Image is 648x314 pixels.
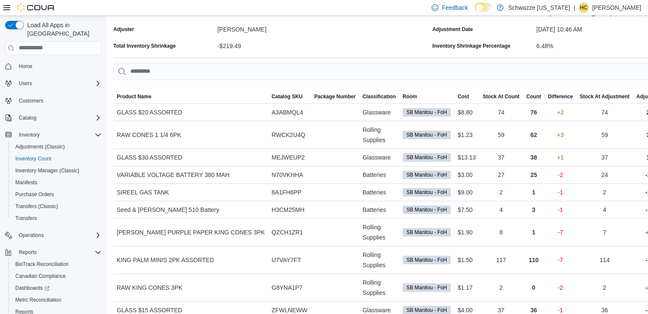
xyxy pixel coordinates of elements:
a: Metrc Reconciliation [12,295,65,305]
div: $13.13 [454,149,479,166]
span: SB Manitou - FoH [403,153,451,162]
div: Stock At Count [483,93,519,100]
div: [PERSON_NAME] [217,23,429,33]
p: +3 [557,130,564,140]
span: Customers [19,97,43,104]
button: Reports [15,247,40,257]
a: Adjustments (Classic) [12,142,68,152]
button: Inventory [15,130,43,140]
span: Rolling Supplies [363,250,396,270]
span: Purchase Orders [15,191,54,198]
span: Adjustments (Classic) [12,142,101,152]
span: SIREEL GAS TANK [117,187,169,197]
span: Operations [15,230,101,240]
span: SB Manitou - FoH [403,171,451,179]
a: Purchase Orders [12,189,58,200]
span: Catalog SKU [272,93,303,100]
div: 7 [576,224,633,241]
button: Canadian Compliance [9,270,105,282]
span: Dashboards [12,283,101,293]
span: Difference [548,93,573,100]
p: 1 [532,227,536,237]
span: Stock At Adjustment [580,93,630,100]
p: -1 [558,187,563,197]
span: 8A1FH6PP [272,187,302,197]
a: Canadian Compliance [12,271,69,281]
div: $9.00 [454,184,479,201]
div: 4 [576,201,633,218]
div: 117 [479,251,523,268]
span: Count [526,93,541,100]
div: 4 [479,201,523,218]
button: Stock At Adjustment [576,90,633,103]
span: Home [19,63,32,70]
a: BioTrack Reconciliation [12,259,72,269]
span: Transfers [15,215,37,222]
p: Schwazze [US_STATE] [508,3,570,13]
button: Catalog [15,113,40,123]
span: U7VAY7FT [272,255,301,265]
div: Inventory Shrinkage Percentage [432,43,510,49]
p: -7 [558,255,563,265]
span: Metrc Reconciliation [12,295,101,305]
button: Users [2,77,105,89]
span: RAW KING CONES 3PK [117,283,182,293]
button: Transfers (Classic) [9,200,105,212]
span: Canadian Compliance [15,273,66,280]
button: Users [15,78,35,88]
div: 59 [576,126,633,143]
span: N70VKHHA [272,170,303,180]
button: Classification [359,90,399,103]
span: SB Manitou - FoH [406,108,447,116]
button: Room [399,90,454,103]
button: Operations [2,229,105,241]
span: SB Manitou - FoH [403,256,451,264]
span: A3ABMQL4 [272,107,303,117]
span: SB Manitou - FoH [403,131,451,139]
div: 114 [576,251,633,268]
span: Inventory Manager (Classic) [15,167,79,174]
span: HC [580,3,587,13]
a: Customers [15,96,47,106]
span: SB Manitou - FoH [406,256,447,264]
button: BioTrack Reconciliation [9,258,105,270]
span: QZCH1ZR1 [272,227,303,237]
span: Transfers (Classic) [15,203,58,210]
p: +1 [557,152,564,163]
span: Customers [15,95,101,106]
span: Room [403,93,417,100]
span: Transfers (Classic) [12,201,101,211]
span: Inventory Count [15,155,52,162]
span: BioTrack Reconciliation [12,259,101,269]
span: Glassware [363,107,391,117]
span: Users [15,78,101,88]
p: -2 [558,170,563,180]
span: Inventory Manager (Classic) [12,166,101,176]
div: $1.50 [454,251,479,268]
p: | [573,3,575,13]
button: Count [523,90,544,103]
span: Seed & [PERSON_NAME] 510 Battery [117,205,219,215]
button: Product Name [113,90,268,103]
span: SB Manitou - FoH [406,171,447,179]
div: $1.17 [454,279,479,296]
div: 2 [479,279,523,296]
p: -1 [558,205,563,215]
div: $7.50 [454,201,479,218]
span: Batteries [363,205,386,215]
span: Metrc Reconciliation [15,297,61,303]
input: Dark Mode [475,3,492,12]
button: Catalog [2,112,105,124]
div: 27 [479,166,523,183]
button: Operations [15,230,47,240]
a: Manifests [12,177,40,188]
a: Dashboards [9,282,105,294]
span: SB Manitou - FoH [406,131,447,139]
span: Reports [19,249,37,256]
span: MEJWEUP2 [272,152,305,163]
span: GLASS $30 ASSORTED [117,152,182,163]
a: Inventory Count [12,154,55,164]
button: Manifests [9,177,105,188]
